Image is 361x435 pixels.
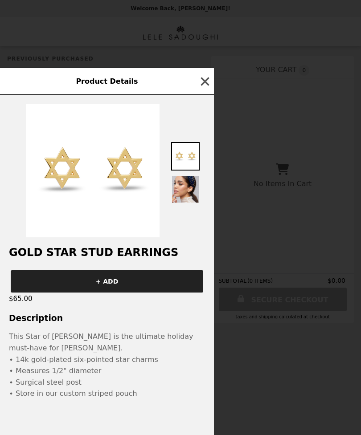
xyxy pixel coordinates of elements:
span: Product Details [76,77,138,85]
button: + ADD [11,270,203,293]
img: Default Title [26,104,160,237]
img: Thumbnail 2 [171,175,200,203]
img: Thumbnail 1 [171,142,200,171]
p: ∙ 14k gold-plated six-pointed star charms ∙ Measures 1/2" diameter ∙ Surgical steel post ∙ Store ... [9,354,205,399]
p: This Star of [PERSON_NAME] is the ultimate holiday must-have for [PERSON_NAME]. [9,331,205,354]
